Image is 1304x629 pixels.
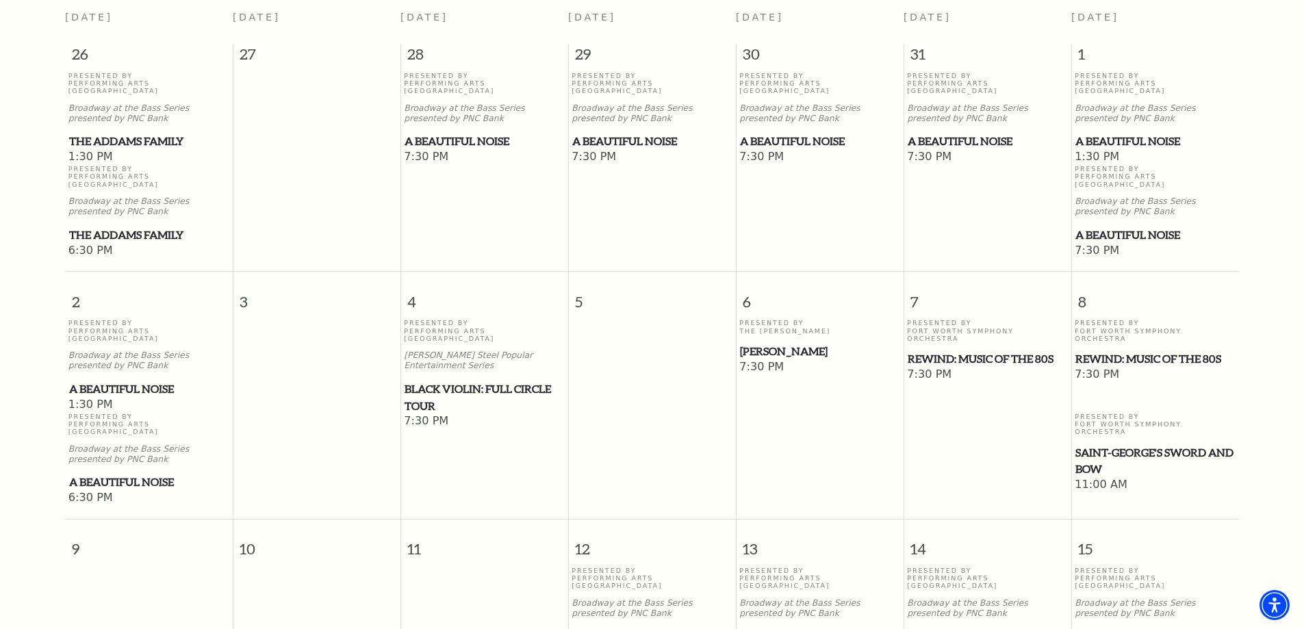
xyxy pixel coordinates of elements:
[736,12,784,23] span: [DATE]
[907,133,1068,150] a: A Beautiful Noise
[233,44,400,71] span: 27
[404,150,565,165] span: 7:30 PM
[739,150,900,165] span: 7:30 PM
[1075,227,1235,244] span: A Beautiful Noise
[572,150,732,165] span: 7:30 PM
[739,360,900,375] span: 7:30 PM
[1260,590,1290,620] div: Accessibility Menu
[572,133,732,150] a: A Beautiful Noise
[65,272,233,319] span: 2
[68,381,229,398] a: A Beautiful Noise
[907,368,1068,383] span: 7:30 PM
[68,350,229,371] p: Broadway at the Bass Series presented by PNC Bank
[1075,103,1236,124] p: Broadway at the Bass Series presented by PNC Bank
[1072,44,1240,71] span: 1
[68,474,229,491] a: A Beautiful Noise
[1075,350,1236,368] a: REWIND: Music of the 80s
[1075,350,1235,368] span: REWIND: Music of the 80s
[404,350,565,371] p: [PERSON_NAME] Steel Popular Entertainment Series
[68,72,229,95] p: Presented By Performing Arts [GEOGRAPHIC_DATA]
[68,227,229,244] a: The Addams Family
[907,350,1068,368] a: REWIND: Music of the 80s
[740,133,899,150] span: A Beautiful Noise
[1075,444,1236,478] a: Saint-George's Sword and Bow
[68,244,229,259] span: 6:30 PM
[401,44,568,71] span: 28
[69,381,229,398] span: A Beautiful Noise
[68,165,229,188] p: Presented By Performing Arts [GEOGRAPHIC_DATA]
[739,598,900,619] p: Broadway at the Bass Series presented by PNC Bank
[68,319,229,342] p: Presented By Performing Arts [GEOGRAPHIC_DATA]
[1075,444,1235,478] span: Saint-George's Sword and Bow
[572,72,732,95] p: Presented By Performing Arts [GEOGRAPHIC_DATA]
[739,133,900,150] a: A Beautiful Noise
[907,567,1068,590] p: Presented By Performing Arts [GEOGRAPHIC_DATA]
[1075,196,1236,217] p: Broadway at the Bass Series presented by PNC Bank
[569,44,736,71] span: 29
[65,44,233,71] span: 26
[907,72,1068,95] p: Presented By Performing Arts [GEOGRAPHIC_DATA]
[740,343,899,360] span: [PERSON_NAME]
[233,519,400,567] span: 10
[572,103,732,124] p: Broadway at the Bass Series presented by PNC Bank
[405,133,564,150] span: A Beautiful Noise
[739,567,900,590] p: Presented By Performing Arts [GEOGRAPHIC_DATA]
[569,272,736,319] span: 5
[1075,478,1236,493] span: 11:00 AM
[1075,368,1236,383] span: 7:30 PM
[737,44,904,71] span: 30
[233,12,281,23] span: [DATE]
[401,272,568,319] span: 4
[907,150,1068,165] span: 7:30 PM
[68,398,229,413] span: 1:30 PM
[68,444,229,465] p: Broadway at the Bass Series presented by PNC Bank
[907,319,1068,342] p: Presented By Fort Worth Symphony Orchestra
[1075,598,1236,619] p: Broadway at the Bass Series presented by PNC Bank
[1075,227,1236,244] a: A Beautiful Noise
[1075,319,1236,342] p: Presented By Fort Worth Symphony Orchestra
[739,72,900,95] p: Presented By Performing Arts [GEOGRAPHIC_DATA]
[68,413,229,436] p: Presented By Performing Arts [GEOGRAPHIC_DATA]
[572,133,732,150] span: A Beautiful Noise
[739,319,900,335] p: Presented By The [PERSON_NAME]
[904,272,1071,319] span: 7
[739,103,900,124] p: Broadway at the Bass Series presented by PNC Bank
[68,103,229,124] p: Broadway at the Bass Series presented by PNC Bank
[1072,272,1240,319] span: 8
[404,72,565,95] p: Presented By Performing Arts [GEOGRAPHIC_DATA]
[404,414,565,429] span: 7:30 PM
[1075,413,1236,436] p: Presented By Fort Worth Symphony Orchestra
[65,12,113,23] span: [DATE]
[737,272,904,319] span: 6
[69,474,229,491] span: A Beautiful Noise
[572,567,732,590] p: Presented By Performing Arts [GEOGRAPHIC_DATA]
[907,103,1068,124] p: Broadway at the Bass Series presented by PNC Bank
[568,12,616,23] span: [DATE]
[404,381,565,414] a: Black Violin: Full Circle Tour
[1072,519,1240,567] span: 15
[1075,150,1236,165] span: 1:30 PM
[1075,72,1236,95] p: Presented By Performing Arts [GEOGRAPHIC_DATA]
[737,519,904,567] span: 13
[1075,244,1236,259] span: 7:30 PM
[1075,133,1236,150] a: A Beautiful Noise
[68,491,229,506] span: 6:30 PM
[908,133,1067,150] span: A Beautiful Noise
[65,519,233,567] span: 9
[907,598,1068,619] p: Broadway at the Bass Series presented by PNC Bank
[1071,12,1119,23] span: [DATE]
[404,103,565,124] p: Broadway at the Bass Series presented by PNC Bank
[405,381,564,414] span: Black Violin: Full Circle Tour
[904,44,1071,71] span: 31
[401,519,568,567] span: 11
[904,519,1071,567] span: 14
[908,350,1067,368] span: REWIND: Music of the 80s
[68,196,229,217] p: Broadway at the Bass Series presented by PNC Bank
[1075,567,1236,590] p: Presented By Performing Arts [GEOGRAPHIC_DATA]
[68,150,229,165] span: 1:30 PM
[69,133,229,150] span: The Addams Family
[68,133,229,150] a: The Addams Family
[1075,133,1235,150] span: A Beautiful Noise
[569,519,736,567] span: 12
[1075,165,1236,188] p: Presented By Performing Arts [GEOGRAPHIC_DATA]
